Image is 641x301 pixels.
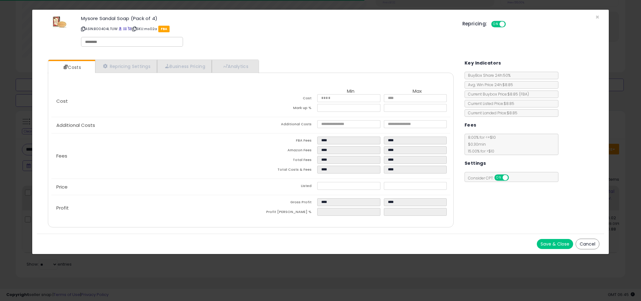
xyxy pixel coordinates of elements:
[508,175,518,180] span: OFF
[81,16,453,21] h3: Mysore Sandal Soap (Pack of 4)
[158,26,170,32] span: FBA
[384,89,450,94] th: Max
[251,208,317,218] td: Profit [PERSON_NAME] %
[576,239,599,249] button: Cancel
[465,148,494,154] span: 15.00 % for > $10
[251,146,317,156] td: Amazon Fees
[119,26,122,31] a: BuyBox page
[251,156,317,166] td: Total Fees
[492,22,500,27] span: ON
[251,104,317,114] td: Mark up %
[537,239,573,249] button: Save & Close
[505,22,515,27] span: OFF
[51,205,251,210] p: Profit
[51,184,251,189] p: Price
[595,13,599,22] span: ×
[50,16,69,29] img: 3186e8zqJrL._SL60_.jpg
[465,91,529,97] span: Current Buybox Price:
[465,135,496,154] span: 8.00 % for <= $10
[465,73,511,78] span: BuyBox Share 24h: 50%
[507,91,529,97] span: $8.85
[465,121,476,129] h5: Fees
[95,60,157,73] a: Repricing Settings
[465,110,517,116] span: Current Landed Price: $8.85
[51,99,251,104] p: Cost
[251,182,317,192] td: Listed
[465,59,501,67] h5: Key Indicators
[123,26,127,31] a: All offer listings
[157,60,212,73] a: Business Pricing
[212,60,258,73] a: Analytics
[465,101,514,106] span: Current Listed Price: $8.85
[251,137,317,146] td: FBA Fees
[251,94,317,104] td: Cost
[251,166,317,175] td: Total Costs & Fees
[48,61,94,74] a: Costs
[465,175,517,181] span: Consider CPT:
[51,123,251,128] p: Additional Costs
[465,159,486,167] h5: Settings
[465,82,513,87] span: Avg. Win Price 24h: $8.85
[51,153,251,158] p: Fees
[251,120,317,130] td: Additional Costs
[251,198,317,208] td: Gross Profit
[519,91,529,97] span: ( FBA )
[128,26,131,31] a: Your listing only
[317,89,384,94] th: Min
[465,142,486,147] span: $0.30 min
[81,24,453,34] p: ASIN: B00404LTUW | SKU: ms02a
[495,175,503,180] span: ON
[462,21,487,26] h5: Repricing:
